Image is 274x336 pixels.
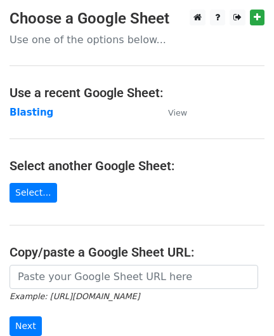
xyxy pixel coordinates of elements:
[10,85,264,100] h4: Use a recent Google Sheet:
[10,158,264,173] h4: Select another Google Sheet:
[10,245,264,260] h4: Copy/paste a Google Sheet URL:
[10,292,140,301] small: Example: [URL][DOMAIN_NAME]
[168,108,187,118] small: View
[10,33,264,46] p: Use one of the options below...
[10,265,258,289] input: Paste your Google Sheet URL here
[10,10,264,28] h3: Choose a Google Sheet
[10,107,53,118] a: Blasting
[155,107,187,118] a: View
[10,316,42,336] input: Next
[10,183,57,203] a: Select...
